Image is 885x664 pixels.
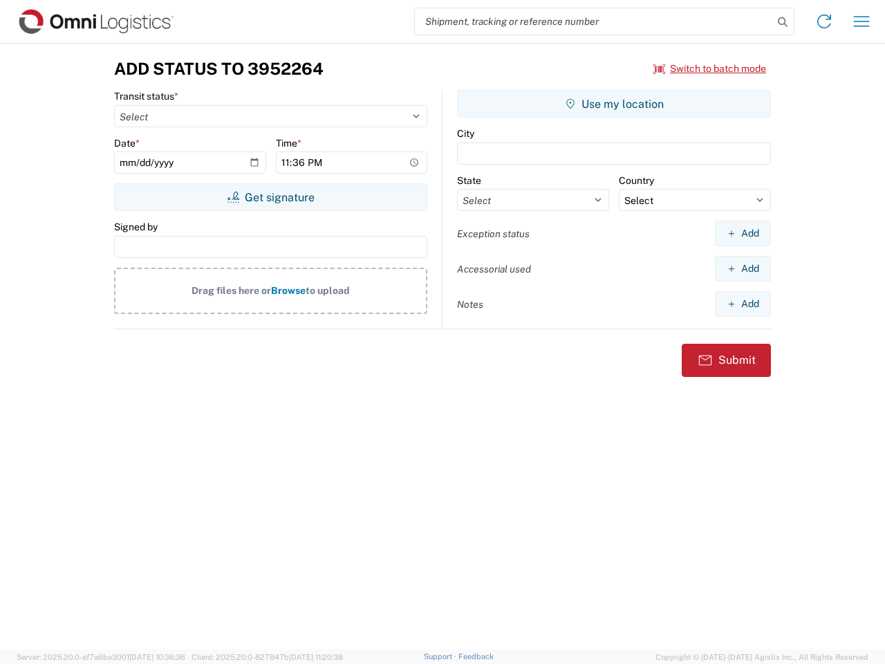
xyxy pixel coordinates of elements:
[655,651,868,663] span: Copyright © [DATE]-[DATE] Agistix Inc., All Rights Reserved
[715,221,771,246] button: Add
[715,256,771,282] button: Add
[114,90,178,102] label: Transit status
[619,174,654,187] label: Country
[271,285,306,296] span: Browse
[424,652,458,661] a: Support
[17,653,185,661] span: Server: 2025.20.0-af7a6be3001
[682,344,771,377] button: Submit
[289,653,343,661] span: [DATE] 11:20:38
[457,174,481,187] label: State
[457,127,474,140] label: City
[653,57,766,80] button: Switch to batch mode
[114,183,427,211] button: Get signature
[114,59,324,79] h3: Add Status to 3952264
[129,653,185,661] span: [DATE] 10:36:36
[715,291,771,317] button: Add
[192,285,271,296] span: Drag files here or
[415,8,773,35] input: Shipment, tracking or reference number
[114,221,158,233] label: Signed by
[192,653,343,661] span: Client: 2025.20.0-827847b
[457,298,483,311] label: Notes
[457,228,530,240] label: Exception status
[114,137,140,149] label: Date
[276,137,301,149] label: Time
[458,652,494,661] a: Feedback
[457,90,771,118] button: Use my location
[306,285,350,296] span: to upload
[457,263,531,275] label: Accessorial used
